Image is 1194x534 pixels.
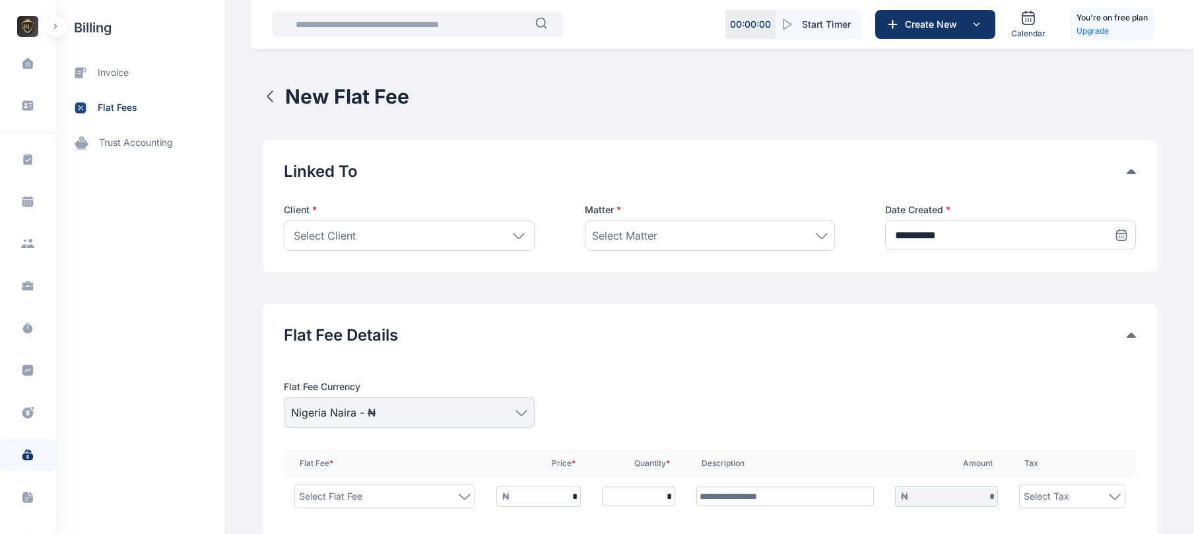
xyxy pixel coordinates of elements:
[284,325,1127,346] button: Flat Fee Details
[55,90,224,125] a: flat fees
[294,228,356,244] span: Select Client
[884,449,1008,478] th: Amount
[55,125,224,160] a: trust accounting
[284,449,486,478] th: Flat Fee
[486,449,591,478] th: Price
[284,325,1136,346] div: Flat Fee Details
[802,18,851,31] span: Start Timer
[284,161,1136,182] div: Linked To
[896,490,908,503] div: ₦
[585,203,621,217] span: Matter
[98,101,137,115] span: flat fees
[299,488,362,504] span: Select Flat Fee
[55,55,224,90] a: invoice
[497,490,510,503] div: ₦
[1011,28,1045,39] span: Calendar
[686,449,884,478] th: Description
[284,380,360,393] span: Flat Fee Currency
[776,10,861,39] button: Start Timer
[1006,5,1051,44] a: Calendar
[730,18,771,31] p: 00 : 00 : 00
[885,203,1136,217] label: Date Created
[1077,11,1148,24] h5: You're on free plan
[875,10,995,39] button: Create New
[284,203,535,217] p: Client
[99,136,173,150] span: trust accounting
[900,18,968,31] span: Create New
[284,161,1127,182] button: Linked To
[98,66,129,80] span: invoice
[1077,24,1148,38] a: Upgrade
[592,228,657,244] span: Select Matter
[291,405,376,420] span: Nigeria Naira - ₦
[1024,488,1069,504] span: Select Tax
[1009,449,1136,478] th: Tax
[591,449,686,478] th: Quantity
[285,84,409,108] h1: New Flat Fee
